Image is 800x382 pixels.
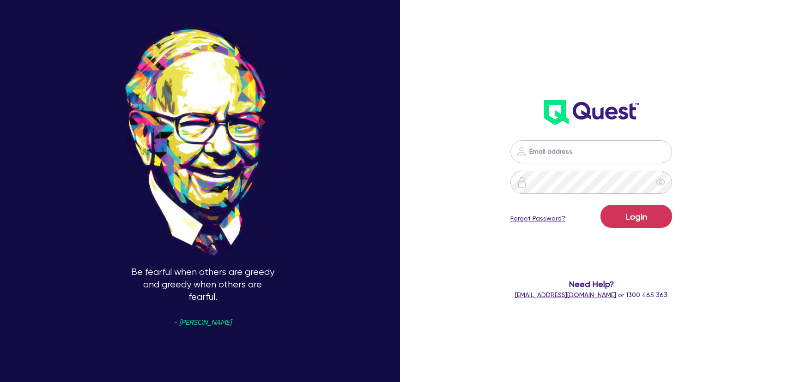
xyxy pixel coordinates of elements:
img: wH2k97JdezQIQAAAABJRU5ErkJggg== [544,100,639,125]
img: icon-password [516,146,527,157]
span: Need Help? [485,278,697,290]
input: Email address [510,140,672,163]
img: icon-password [516,177,527,188]
a: Forgot Password? [510,214,565,223]
span: eye [656,178,665,187]
span: - [PERSON_NAME] [174,319,231,326]
span: or 1300 465 363 [515,291,667,298]
button: Login [600,205,672,228]
a: [EMAIL_ADDRESS][DOMAIN_NAME] [515,291,616,298]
